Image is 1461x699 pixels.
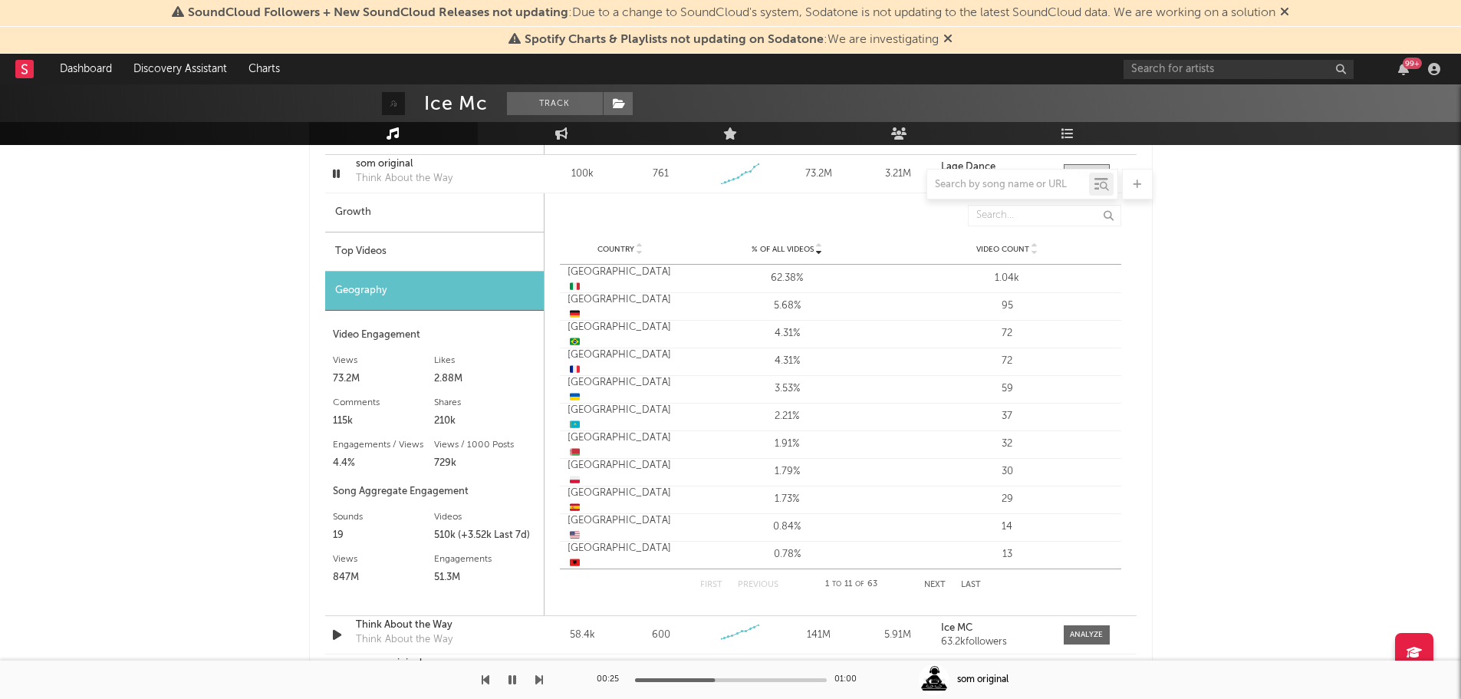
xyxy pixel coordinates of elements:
[570,282,580,292] span: 🇮🇹
[568,320,673,350] div: [GEOGRAPHIC_DATA]
[568,265,673,295] div: [GEOGRAPHIC_DATA]
[434,351,536,370] div: Likes
[570,365,580,375] span: 🇫🇷
[1280,7,1289,19] span: Dismiss
[700,581,722,589] button: First
[333,569,435,587] div: 847M
[901,464,1114,480] div: 30
[1403,58,1422,69] div: 99 +
[901,381,1114,397] div: 59
[924,581,946,589] button: Next
[901,492,1114,507] div: 29
[901,271,1114,286] div: 1.04k
[681,354,893,369] div: 4.31%
[568,430,673,460] div: [GEOGRAPHIC_DATA]
[752,245,814,254] span: % of all Videos
[434,394,536,412] div: Shares
[568,375,673,405] div: [GEOGRAPHIC_DATA]
[927,179,1089,191] input: Search by song name or URL
[188,7,568,19] span: SoundCloud Followers + New SoundCloud Releases not updating
[333,326,536,345] div: Video Engagement
[943,34,953,46] span: Dismiss
[681,271,893,286] div: 62.38%
[809,575,893,594] div: 1 11 63
[681,437,893,452] div: 1.91%
[570,448,580,458] span: 🇧🇾
[325,232,544,272] div: Top Videos
[681,547,893,562] div: 0.78%
[325,272,544,311] div: Geography
[333,508,435,526] div: Sounds
[434,550,536,569] div: Engagements
[525,34,824,46] span: Spotify Charts & Playlists not updating on Sodatone
[568,403,673,433] div: [GEOGRAPHIC_DATA]
[783,628,854,643] div: 141M
[901,354,1114,369] div: 72
[976,245,1029,254] span: Video Count
[434,569,536,587] div: 51.3M
[507,92,603,115] button: Track
[434,412,536,430] div: 210k
[862,167,933,182] div: 3.21M
[681,492,893,507] div: 1.73%
[525,34,939,46] span: : We are investigating
[434,370,536,388] div: 2.88M
[901,298,1114,314] div: 95
[941,623,972,633] strong: Ice MC
[356,618,516,633] a: Think About the Way
[968,205,1121,226] input: Search...
[434,454,536,473] div: 729k
[1124,60,1354,79] input: Search for artists
[681,519,893,535] div: 0.84%
[356,632,452,648] div: Think About the Way
[653,167,669,182] div: 761
[356,656,516,671] a: suono originale
[333,412,435,430] div: 115k
[681,409,893,424] div: 2.21%
[570,420,580,430] span: 🇰🇿
[855,581,864,588] span: of
[681,326,893,341] div: 4.31%
[961,581,981,589] button: Last
[597,671,627,689] div: 00:25
[356,157,516,172] a: som original
[123,54,238,84] a: Discovery Assistant
[333,550,435,569] div: Views
[568,292,673,322] div: [GEOGRAPHIC_DATA]
[832,581,841,588] span: to
[49,54,123,84] a: Dashboard
[333,454,435,473] div: 4.4%
[681,464,893,480] div: 1.79%
[333,351,435,370] div: Views
[434,526,536,545] div: 510k (+3.52k Last 7d)
[597,245,634,254] span: Country
[188,7,1275,19] span: : Due to a change to SoundCloud's system, Sodatone is not updating to the latest SoundCloud data....
[1398,63,1409,75] button: 99+
[568,513,673,543] div: [GEOGRAPHIC_DATA]
[834,671,865,689] div: 01:00
[681,298,893,314] div: 5.68%
[570,476,580,486] span: 🇵🇱
[434,436,536,454] div: Views / 1000 Posts
[424,92,488,115] div: Ice Mc
[570,503,580,513] span: 🇪🇸
[434,508,536,526] div: Videos
[568,486,673,516] div: [GEOGRAPHIC_DATA]
[901,326,1114,341] div: 72
[901,547,1114,562] div: 13
[941,623,1048,634] a: Ice MC
[333,526,435,545] div: 19
[547,167,618,182] div: 100k
[325,193,544,232] div: Growth
[941,637,1048,648] div: 63.2k followers
[901,437,1114,452] div: 32
[901,409,1114,424] div: 37
[238,54,291,84] a: Charts
[570,310,580,320] span: 🇩🇪
[568,458,673,488] div: [GEOGRAPHIC_DATA]
[570,559,580,569] span: 🇦🇱
[333,394,435,412] div: Comments
[568,541,673,571] div: [GEOGRAPHIC_DATA]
